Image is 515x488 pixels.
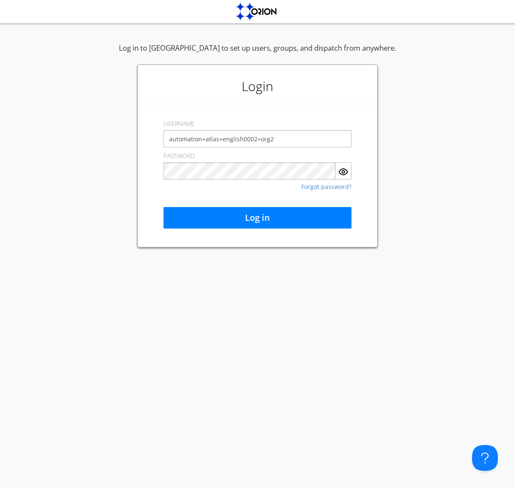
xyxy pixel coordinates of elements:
[164,119,194,128] label: USERNAME
[164,152,195,160] label: PASSWORD
[472,445,498,471] iframe: Toggle Customer Support
[164,207,351,229] button: Log in
[164,162,336,180] input: Password
[301,184,351,190] a: Forgot password?
[142,69,373,104] h1: Login
[338,167,348,177] img: eye.svg
[336,162,351,180] button: Show Password
[119,43,396,64] div: Log in to [GEOGRAPHIC_DATA] to set up users, groups, and dispatch from anywhere.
